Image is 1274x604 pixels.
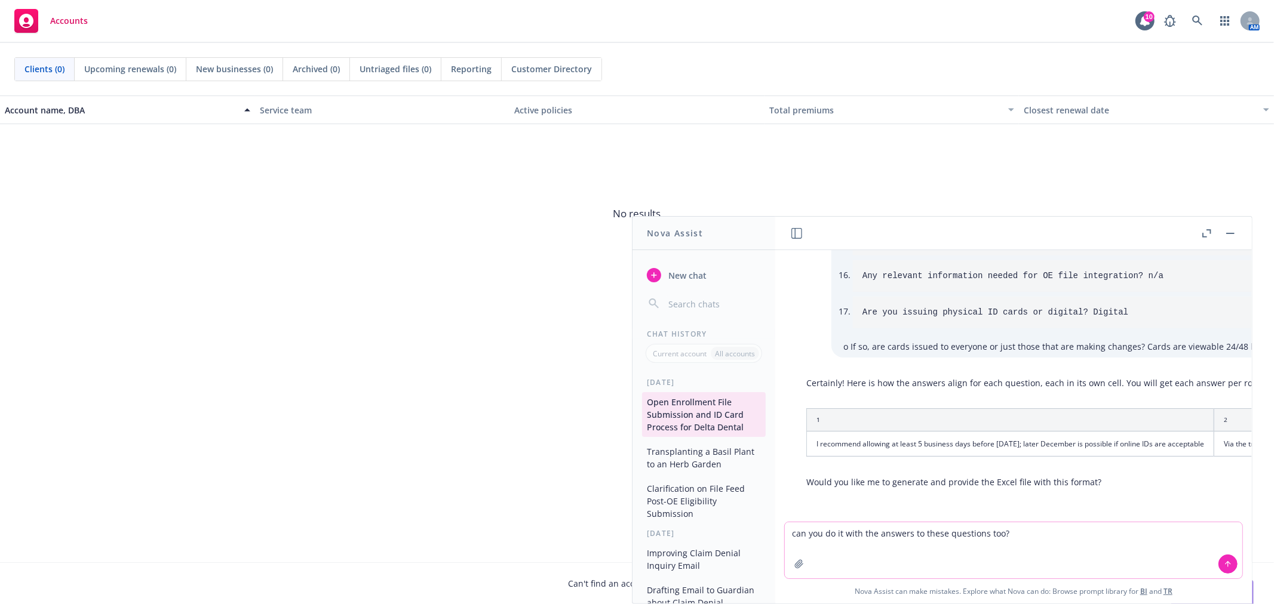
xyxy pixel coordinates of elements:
[653,349,707,359] p: Current account
[642,479,766,523] button: Clarification on File Feed Post-OE Eligibility Submission
[807,432,1214,457] td: I recommend allowing at least 5 business days before [DATE]; later December is possible if online...
[451,63,492,75] span: Reporting
[807,409,1214,432] th: 1
[509,95,765,124] button: Active policies
[633,528,775,538] div: [DATE]
[647,227,703,239] h1: Nova Assist
[666,269,707,282] span: New chat
[514,104,760,116] div: Active policies
[862,307,1128,317] code: Are you issuing physical ID cards or digital? Digital
[765,95,1020,124] button: Total premiums
[633,377,775,387] div: [DATE]
[642,442,766,474] button: Transplanting a Basil Plant to an Herb Garden
[50,16,88,26] span: Accounts
[769,104,1002,116] div: Total premiums
[293,63,340,75] span: Archived (0)
[10,4,93,38] a: Accounts
[1164,586,1172,596] a: TR
[633,329,775,339] div: Chat History
[84,63,176,75] span: Upcoming renewals (0)
[666,295,761,312] input: Search chats
[1186,9,1209,33] a: Search
[196,63,273,75] span: New businesses (0)
[1158,9,1182,33] a: Report a Bug
[255,95,510,124] button: Service team
[862,271,1164,281] code: Any relevant information needed for OE file integration? n/a
[642,264,766,286] button: New chat
[1019,95,1274,124] button: Closest renewal date
[24,63,65,75] span: Clients (0)
[785,522,1242,578] textarea: can you do it with the answers to these questions too?
[1024,104,1256,116] div: Closest renewal date
[642,543,766,575] button: Improving Claim Denial Inquiry Email
[511,63,592,75] span: Customer Directory
[1140,586,1147,596] a: BI
[642,392,766,437] button: Open Enrollment File Submission and ID Card Process for Delta Dental
[780,579,1247,603] span: Nova Assist can make mistakes. Explore what Nova can do: Browse prompt library for and
[260,104,505,116] div: Service team
[1144,11,1155,22] div: 10
[569,577,706,590] span: Can't find an account?
[5,104,237,116] div: Account name, DBA
[1213,9,1237,33] a: Switch app
[360,63,431,75] span: Untriaged files (0)
[715,349,755,359] p: All accounts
